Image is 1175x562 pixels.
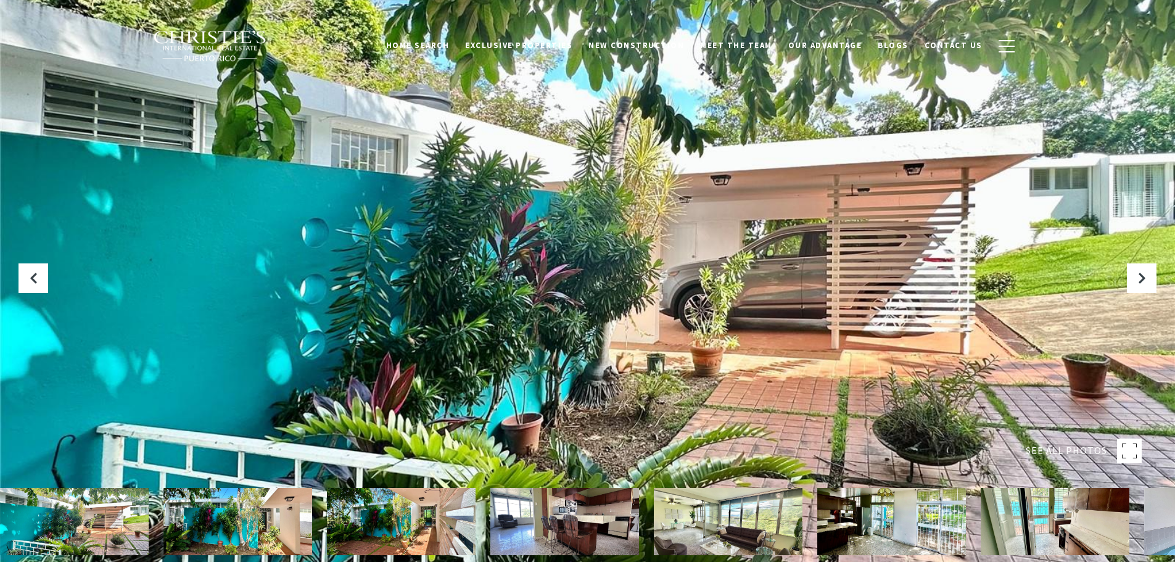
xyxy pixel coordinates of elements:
span: New Construction [588,40,684,51]
span: Our Advantage [788,40,862,51]
a: Meet the Team [692,34,780,57]
a: Exclusive Properties [457,34,580,57]
a: Our Advantage [780,34,870,57]
img: Carretera 108 , Km3.5 VILLA NU SIGMA [490,488,639,555]
a: Home Search [378,34,458,57]
img: Carretera 108 , Km3.5 VILLA NU SIGMA [163,488,312,555]
span: Blogs [878,40,909,51]
span: Contact Us [925,40,983,51]
img: Carretera 108 , Km3.5 VILLA NU SIGMA [654,488,802,555]
a: New Construction [580,34,692,57]
span: SEE ALL PHOTOS [1026,443,1107,459]
img: Christie's International Real Estate black text logo [153,30,268,62]
img: Carretera 108 , Km3.5 VILLA NU SIGMA [981,488,1129,555]
img: Carretera 108 , Km3.5 VILLA NU SIGMA [327,488,476,555]
img: Carretera 108 , Km3.5 VILLA NU SIGMA [817,488,966,555]
a: Blogs [870,34,917,57]
span: Exclusive Properties [465,40,572,51]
